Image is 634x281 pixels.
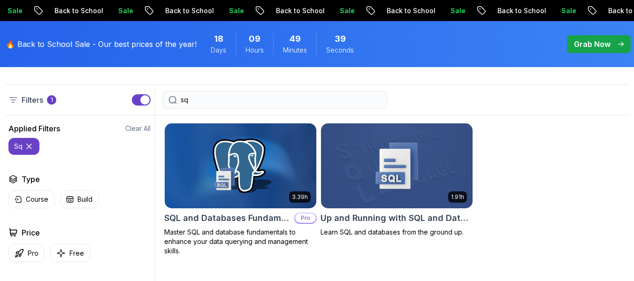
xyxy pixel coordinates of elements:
p: Filters [22,94,43,106]
span: 49 Minutes [290,32,301,46]
p: Free [69,249,84,258]
h2: SQL and Databases Fundamentals [164,212,290,225]
img: Up and Running with SQL and Databases card [321,123,473,208]
p: Sale [553,6,583,15]
p: Learn SQL and databases from the ground up. [321,228,473,237]
span: Days [211,46,226,55]
p: Grab Now [574,38,611,50]
p: Pro [28,249,38,258]
p: Sale [221,6,251,15]
p: Sale [331,6,361,15]
span: Hours [245,46,264,55]
p: Back to School [489,6,553,15]
a: Up and Running with SQL and Databases card1.91hUp and Running with SQL and DatabasesLearn SQL and... [321,123,473,237]
p: 3.39h [292,193,308,201]
a: SQL and Databases Fundamentals card3.39hSQL and Databases FundamentalsProMaster SQL and database ... [164,123,317,256]
h2: Up and Running with SQL and Databases [321,212,473,225]
p: Back to School [46,6,110,15]
button: sq [8,138,39,155]
span: Seconds [326,46,354,55]
span: 18 Days [214,32,223,46]
img: SQL and Databases Fundamentals card [165,123,316,208]
p: 1 [51,96,53,104]
p: Pro [295,213,316,223]
input: Search Java, React, Spring boot ... [181,95,382,105]
p: Sale [442,6,472,15]
h2: Type [22,174,40,185]
p: Sale [110,6,140,15]
p: Course [26,195,48,204]
p: 🔥 Back to School Sale - Our best prices of the year! [6,38,197,50]
h2: Applied Filters [8,123,60,134]
p: sq [14,142,23,151]
span: Minutes [283,46,307,55]
p: Back to School [267,6,331,15]
span: 9 Hours [249,32,260,46]
button: Build [60,190,99,208]
button: Pro [8,244,45,262]
h2: Price [22,227,40,238]
p: Back to School [378,6,442,15]
p: 1.91h [451,193,464,201]
p: Build [77,195,92,204]
span: 39 Seconds [335,32,346,46]
p: Master SQL and database fundamentals to enhance your data querying and management skills. [164,228,317,256]
p: Back to School [157,6,221,15]
button: Free [50,244,90,262]
button: Course [8,190,54,208]
button: Clear All [125,124,151,133]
